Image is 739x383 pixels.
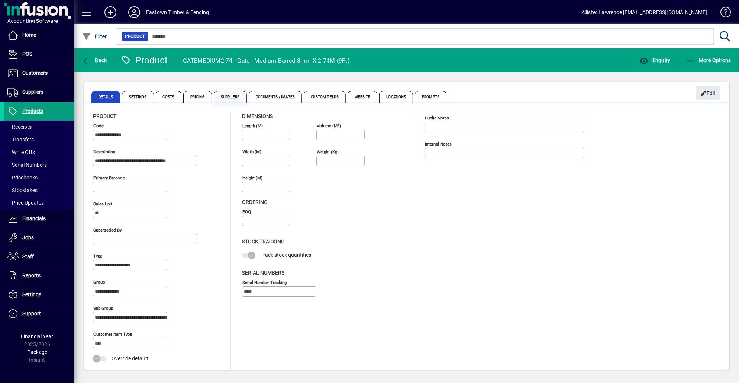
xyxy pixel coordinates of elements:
[715,1,730,26] a: Knowledge Base
[242,199,268,205] span: Ordering
[22,108,43,114] span: Products
[74,54,115,67] app-page-header-button: Back
[7,149,35,155] span: Write Offs
[22,89,43,95] span: Suppliers
[22,310,41,316] span: Support
[122,91,154,103] span: Settings
[348,91,378,103] span: Website
[7,162,47,168] span: Serial Numbers
[4,266,74,285] a: Reports
[581,6,707,18] div: Allister Lawrence [EMAIL_ADDRESS][DOMAIN_NAME]
[22,253,34,259] span: Staff
[22,51,32,57] span: POS
[242,175,262,181] mat-label: Height (m)
[304,91,345,103] span: Custom Fields
[700,87,716,99] span: Edit
[183,55,349,67] div: GATEMEDIUM2.74 - Gate - Medium Barred 8mm X 2.74M (9Ft)
[93,201,112,207] mat-label: Sales unit
[183,91,212,103] span: Pricing
[4,45,74,64] a: POS
[317,123,341,128] mat-label: Volume (m )
[639,57,670,63] span: Enquiry
[125,33,145,40] span: Product
[4,83,74,102] a: Suppliers
[93,175,125,181] mat-label: Primary barcode
[22,234,34,240] span: Jobs
[242,149,261,154] mat-label: Width (m)
[4,121,74,133] a: Receipts
[7,187,38,193] span: Stocktakes
[91,91,120,103] span: Details
[242,270,284,276] span: Serial Numbers
[242,113,273,119] span: Dimensions
[121,54,168,66] div: Product
[7,200,44,206] span: Price Updates
[4,197,74,209] a: Price Updates
[156,91,182,103] span: Costs
[4,285,74,304] a: Settings
[684,54,733,67] button: More Options
[93,227,122,233] mat-label: Superseded by
[4,210,74,228] a: Financials
[22,216,46,221] span: Financials
[696,86,720,100] button: Edit
[261,252,311,258] span: Track stock quantities
[415,91,446,103] span: Prompts
[93,280,105,285] mat-label: Group
[249,91,302,103] span: Documents / Images
[379,91,413,103] span: Locations
[425,115,449,121] mat-label: Public Notes
[638,54,672,67] button: Enquiry
[242,239,285,245] span: Stock Tracking
[7,137,34,143] span: Transfers
[82,57,107,63] span: Back
[21,333,54,339] span: Financial Year
[338,122,339,126] sup: 3
[242,280,287,285] mat-label: Serial Number tracking
[4,248,74,266] a: Staff
[22,291,41,297] span: Settings
[425,141,452,147] mat-label: Internal Notes
[82,33,107,39] span: Filter
[93,332,132,337] mat-label: Customer Item Type
[22,272,41,278] span: Reports
[93,113,116,119] span: Product
[242,123,263,128] mat-label: Length (m)
[122,6,146,19] button: Profile
[214,91,247,103] span: Suppliers
[7,175,38,181] span: Pricebooks
[4,26,74,45] a: Home
[4,171,74,184] a: Pricebooks
[4,133,74,146] a: Transfers
[80,30,109,43] button: Filter
[93,253,102,259] mat-label: Type
[22,32,36,38] span: Home
[93,306,113,311] mat-label: Sub group
[146,6,209,18] div: Eastown Timber & Fencing
[242,209,251,214] mat-label: EOQ
[22,70,48,76] span: Customers
[4,64,74,83] a: Customers
[686,57,732,63] span: More Options
[99,6,122,19] button: Add
[112,355,148,361] span: Override default
[7,124,32,130] span: Receipts
[4,159,74,171] a: Serial Numbers
[27,349,47,355] span: Package
[80,54,109,67] button: Back
[93,149,115,154] mat-label: Description
[317,149,339,154] mat-label: Weight (Kg)
[93,123,104,128] mat-label: Code
[4,146,74,159] a: Write Offs
[4,304,74,323] a: Support
[4,184,74,197] a: Stocktakes
[4,229,74,247] a: Jobs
